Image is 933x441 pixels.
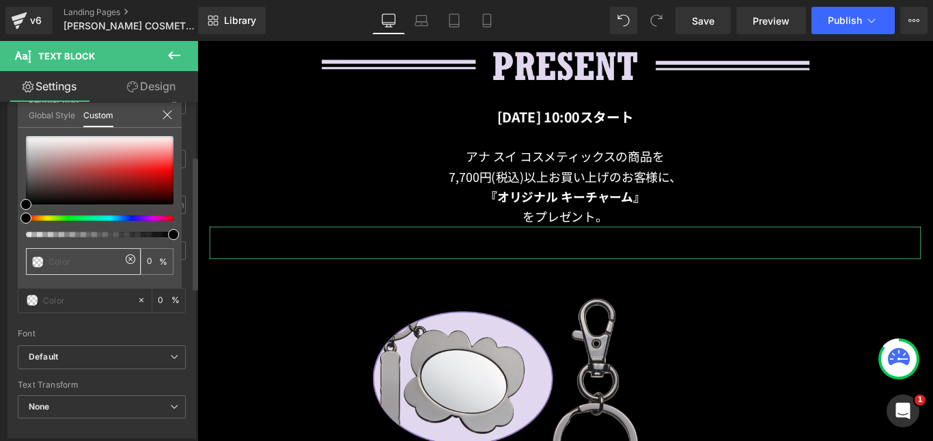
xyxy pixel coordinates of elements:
button: Redo [643,7,670,34]
input: Color [48,254,121,269]
a: Landing Pages [64,7,221,18]
a: Mobile [471,7,503,34]
a: Custom [83,103,113,127]
span: [PERSON_NAME] COSMETICS NOVELTY FAIR [64,21,195,31]
a: Laptop [405,7,438,34]
span: Preview [753,14,790,28]
div: % [141,248,173,275]
span: Text Block [38,51,95,62]
a: Desktop [372,7,405,34]
iframe: Intercom live chat [887,395,919,427]
span: 1 [915,395,925,405]
a: v6 [5,7,53,34]
a: Design [102,71,201,102]
a: Preview [736,7,806,34]
span: Save [692,14,714,28]
button: Publish [811,7,895,34]
button: More [900,7,928,34]
a: Tablet [438,7,471,34]
button: Undo [610,7,637,34]
a: Global Style [29,103,75,126]
div: v6 [27,12,44,29]
span: Library [224,14,256,27]
span: Publish [828,15,862,26]
a: New Library [198,7,266,34]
